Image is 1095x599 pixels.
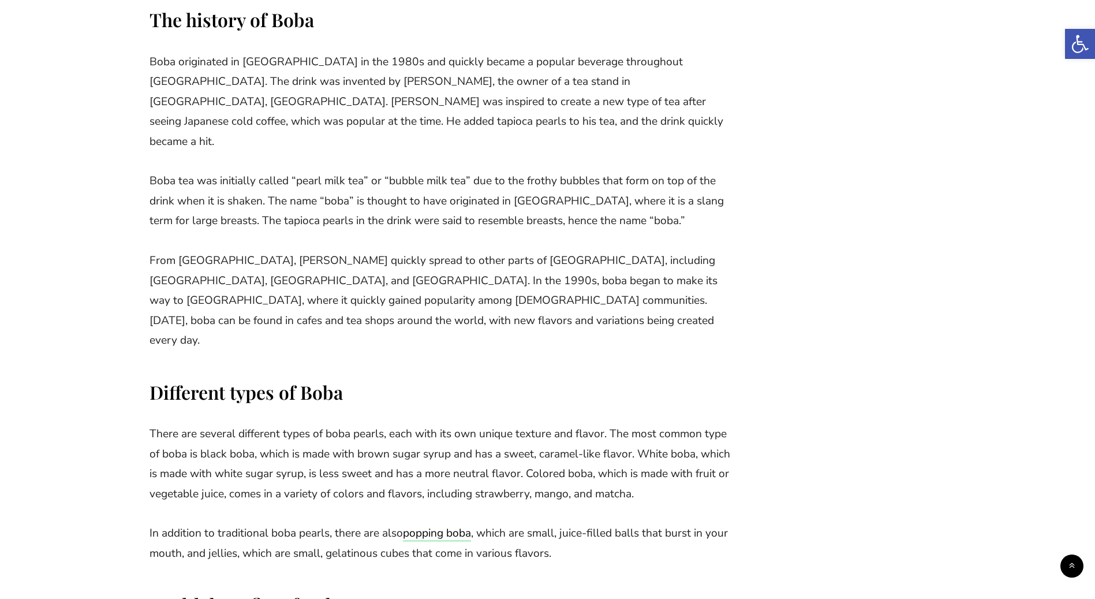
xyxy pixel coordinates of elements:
[150,380,738,404] h2: Different types of Boba
[150,52,738,152] p: Boba originated in [GEOGRAPHIC_DATA] in the 1980s and quickly became a popular beverage throughou...
[150,424,738,504] p: There are several different types of boba pearls, each with its own unique texture and flavor. Th...
[150,7,738,32] h2: The history of Boba
[150,251,738,351] p: From [GEOGRAPHIC_DATA], [PERSON_NAME] quickly spread to other parts of [GEOGRAPHIC_DATA], includi...
[403,526,471,541] a: popping boba
[150,523,738,563] p: In addition to traditional boba pearls, there are also , which are small, juice-filled balls that...
[150,171,738,231] p: Boba tea was initially called “pearl milk tea” or “bubble milk tea” due to the frothy bubbles tha...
